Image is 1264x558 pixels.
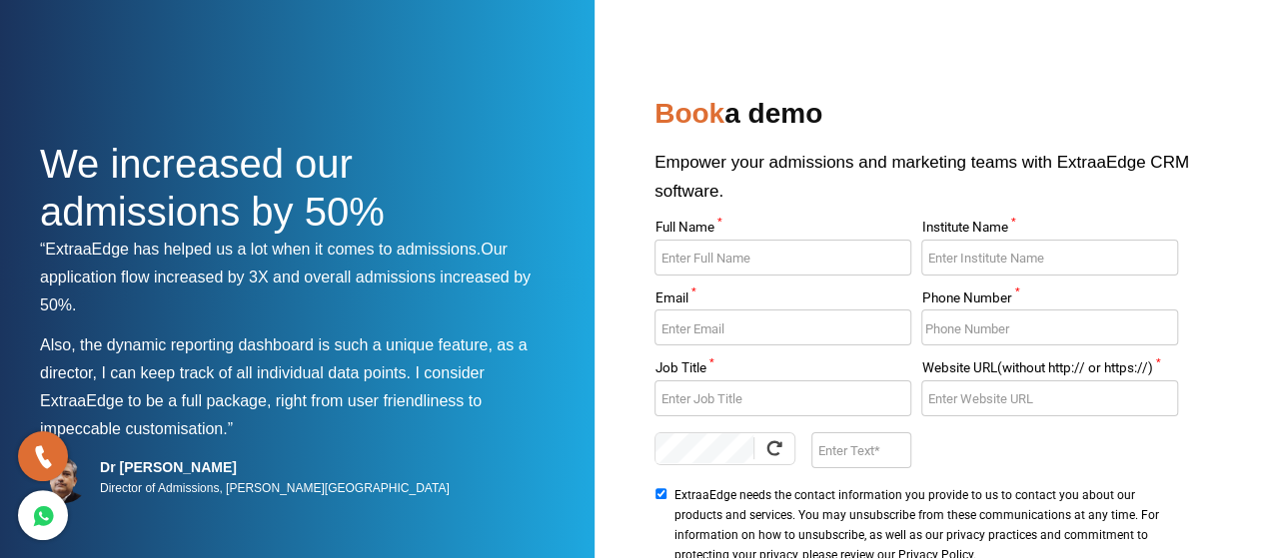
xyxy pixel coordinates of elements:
[654,380,910,416] input: Enter Job Title
[654,90,1224,148] h2: a demo
[654,148,1224,221] p: Empower your admissions and marketing teams with ExtraaEdge CRM software.
[654,221,910,240] label: Full Name
[654,488,667,499] input: ExtraaEdge needs the contact information you provide to us to contact you about our products and ...
[921,309,1177,345] input: Enter Phone Number
[654,98,724,129] span: Book
[654,361,910,380] label: Job Title
[921,361,1177,380] label: Website URL(without http:// or https://)
[40,142,385,234] span: We increased our admissions by 50%
[921,380,1177,416] input: Enter Website URL
[40,364,485,437] span: I consider ExtraaEdge to be a full package, right from user friendliness to impeccable customisat...
[654,291,910,310] label: Email
[40,241,481,258] span: “ExtraaEdge has helped us a lot when it comes to admissions.
[100,476,450,500] p: Director of Admissions, [PERSON_NAME][GEOGRAPHIC_DATA]
[921,291,1177,310] label: Phone Number
[654,240,910,276] input: Enter Full Name
[100,458,450,476] h5: Dr [PERSON_NAME]
[40,241,531,313] span: Our application flow increased by 3X and overall admissions increased by 50%.
[654,309,910,345] input: Enter Email
[811,432,910,468] input: Enter Text
[921,240,1177,276] input: Enter Institute Name
[921,221,1177,240] label: Institute Name
[40,336,527,381] span: Also, the dynamic reporting dashboard is such a unique feature, as a director, I can keep track o...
